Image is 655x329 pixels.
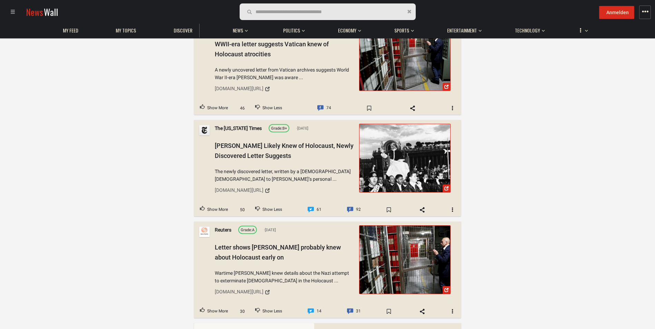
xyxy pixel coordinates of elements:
[302,305,327,318] a: Comment
[26,6,58,18] a: NewsWall
[280,21,305,37] button: Politics
[379,204,399,215] span: Bookmark
[391,21,414,37] button: Sports
[249,102,288,115] button: Downvote
[283,27,300,34] span: Politics
[391,24,413,37] a: Sports
[194,102,234,115] button: Upvote
[280,24,304,37] a: Politics
[356,307,361,316] span: 31
[412,306,432,317] span: Share
[215,286,354,298] a: [DOMAIN_NAME][URL]
[215,168,354,183] span: The newly discovered letter, written by a [DEMOGRAPHIC_DATA] [DEMOGRAPHIC_DATA] to [PERSON_NAME]’...
[264,227,276,233] span: [DATE]
[215,244,341,261] span: Letter shows [PERSON_NAME] probably knew about Holocaust early on
[444,21,482,37] button: Entertainment
[335,21,361,37] button: Economy
[359,225,451,294] a: Letter shows Pope Pius XII probably knew about Holocaust early on
[215,125,262,132] a: The [US_STATE] Times
[215,66,354,82] span: A newly uncovered letter from Vatican archives suggests World War II-era [PERSON_NAME] was aware ...
[207,307,228,316] span: Show More
[215,185,354,197] a: [DOMAIN_NAME][URL]
[174,27,192,34] span: Discover
[215,83,354,95] a: [DOMAIN_NAME][URL]
[271,126,282,131] span: Grade:
[511,21,545,37] button: Technology
[215,269,354,285] span: Wartime [PERSON_NAME] knew details about the Nazi attempt to exterminate [DEMOGRAPHIC_DATA] in th...
[236,105,248,112] span: 46
[241,227,254,234] div: A
[296,125,308,132] span: [DATE]
[359,124,450,192] img: Pope Pius XII Likely Knew of Holocaust, Newly Discovered Letter Suggests
[326,104,331,113] span: 74
[116,27,136,34] span: My topics
[403,103,423,114] span: Share
[249,204,288,217] button: Downvote
[317,307,321,316] span: 14
[199,125,210,135] img: Profile picture of The New York Times
[262,104,282,113] span: Show Less
[238,226,257,234] a: Grade:A
[356,206,361,215] span: 92
[26,6,43,18] span: News
[215,288,263,296] div: [DOMAIN_NAME][URL]
[335,24,360,37] a: Economy
[194,305,234,318] button: Upvote
[359,22,450,91] img: WWII-era letter suggests Vatican knew of Holocaust atrocities
[341,305,367,318] a: Comment
[229,24,247,37] a: News
[311,102,337,115] a: Comment
[215,85,263,93] div: [DOMAIN_NAME][URL]
[359,103,379,114] span: Bookmark
[302,204,327,217] a: Comment
[215,40,329,58] span: WWII-era letter suggests Vatican knew of Holocaust atrocities
[338,27,356,34] span: Economy
[236,207,248,213] span: 50
[199,227,210,237] img: Profile picture of Reuters
[317,206,321,215] span: 61
[262,206,282,215] span: Show Less
[236,308,248,315] span: 30
[241,228,252,233] span: Grade:
[215,187,263,194] div: [DOMAIN_NAME][URL]
[359,22,451,91] a: WWII-era letter suggests Vatican knew of Holocaust atrocities
[215,226,231,234] a: Reuters
[269,124,289,132] a: Grade:B+
[394,27,409,34] span: Sports
[207,206,228,215] span: Show More
[44,6,58,18] span: Wall
[447,27,477,34] span: Entertainment
[229,21,250,37] button: News
[412,204,432,215] span: Share
[359,226,450,294] img: Letter shows Pope Pius XII probably knew about Holocaust early on
[341,204,367,217] a: Comment
[63,27,78,34] span: My Feed
[215,142,354,159] span: [PERSON_NAME] Likely Knew of Holocaust, Newly Discovered Letter Suggests
[194,204,234,217] button: Upvote
[379,306,399,317] span: Bookmark
[262,307,282,316] span: Show Less
[233,27,243,34] span: News
[599,6,634,19] button: Anmelden
[606,10,629,15] span: Anmelden
[515,27,540,34] span: Technology
[207,104,228,113] span: Show More
[249,305,288,318] button: Downvote
[359,124,451,192] a: Pope Pius XII Likely Knew of Holocaust, Newly Discovered Letter Suggests
[271,126,287,132] div: B+
[511,24,543,37] a: Technology
[444,24,480,37] a: Entertainment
